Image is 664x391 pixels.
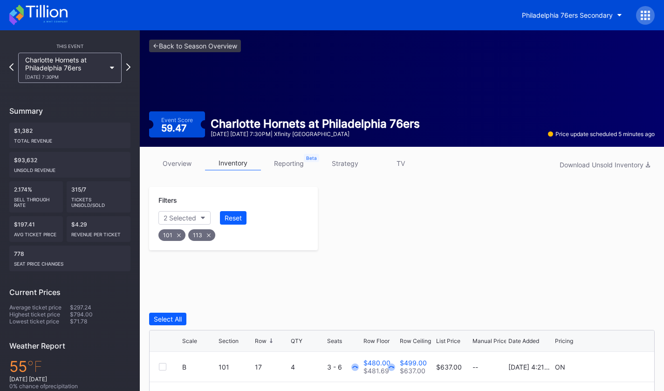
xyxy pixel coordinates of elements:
div: $794.00 [70,311,130,318]
div: $499.00 [400,359,427,367]
div: Revenue per ticket [71,228,126,237]
div: ON [555,363,565,371]
div: List Price [436,337,460,344]
div: $297.24 [70,304,130,311]
div: 17 [255,363,289,371]
a: <-Back to Season Overview [149,40,241,52]
button: Philadelphia 76ers Secondary [515,7,629,24]
div: Summary [9,106,130,116]
div: Avg ticket price [14,228,58,237]
div: QTY [291,337,302,344]
div: $1,382 [9,123,130,148]
a: TV [373,156,429,171]
div: [DATE] 4:21PM [508,363,553,371]
div: 101 [219,363,253,371]
div: B [182,363,186,371]
div: Row Ceiling [400,337,431,344]
div: Seats [327,337,342,344]
div: 778 [9,246,130,271]
div: Section [219,337,239,344]
div: 55 [9,357,130,376]
div: $481.69 [363,367,390,375]
div: Lowest ticket price [9,318,70,325]
div: Row Floor [363,337,390,344]
div: Philadelphia 76ers Secondary [522,11,613,19]
a: reporting [261,156,317,171]
div: Pricing [555,337,573,344]
div: This Event [9,43,130,49]
div: 0 % chance of precipitation [9,383,130,390]
div: Highest ticket price [9,311,70,318]
div: Scale [182,337,197,344]
div: Charlotte Hornets at Philadelphia 76ers [25,56,105,80]
div: $71.78 [70,318,130,325]
div: $480.00 [363,359,390,367]
button: Select All [149,313,186,325]
div: 101 [158,229,185,241]
div: $197.41 [9,216,63,242]
div: Filters [158,196,308,204]
div: Row [255,337,267,344]
div: 2.174% [9,181,63,213]
div: -- [472,363,507,371]
div: Reset [225,214,242,222]
div: Event Score [161,117,193,123]
div: [DATE] [DATE] 7:30PM | Xfinity [GEOGRAPHIC_DATA] [211,130,420,137]
div: Unsold Revenue [14,164,126,173]
button: Download Unsold Inventory [555,158,655,171]
div: $93,632 [9,152,130,178]
button: Reset [220,211,246,225]
div: Current Prices [9,288,130,297]
a: overview [149,156,205,171]
a: inventory [205,156,261,171]
div: Download Unsold Inventory [560,161,650,169]
div: [DATE] [DATE] [9,376,130,383]
div: 4 [291,363,325,371]
a: strategy [317,156,373,171]
button: 2 Selected [158,211,211,225]
div: 2 Selected [164,214,196,222]
div: Average ticket price [9,304,70,311]
div: Manual Price [472,337,507,344]
div: Sell Through Rate [14,193,58,208]
div: 113 [188,229,215,241]
div: Select All [154,315,182,323]
span: ℉ [27,357,42,376]
div: 59.47 [161,123,189,133]
div: $4.29 [67,216,131,242]
div: [DATE] 7:30PM [25,74,105,80]
div: Date Added [508,337,539,344]
div: seat price changes [14,257,126,267]
div: Charlotte Hornets at Philadelphia 76ers [211,117,420,130]
div: $637.00 [436,363,462,371]
div: $637.00 [400,367,427,375]
div: Price update scheduled 5 minutes ago [548,130,655,137]
div: Total Revenue [14,134,126,144]
div: 3 - 6 [327,363,361,371]
div: Weather Report [9,341,130,350]
div: 315/7 [67,181,131,213]
div: Tickets Unsold/Sold [71,193,126,208]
